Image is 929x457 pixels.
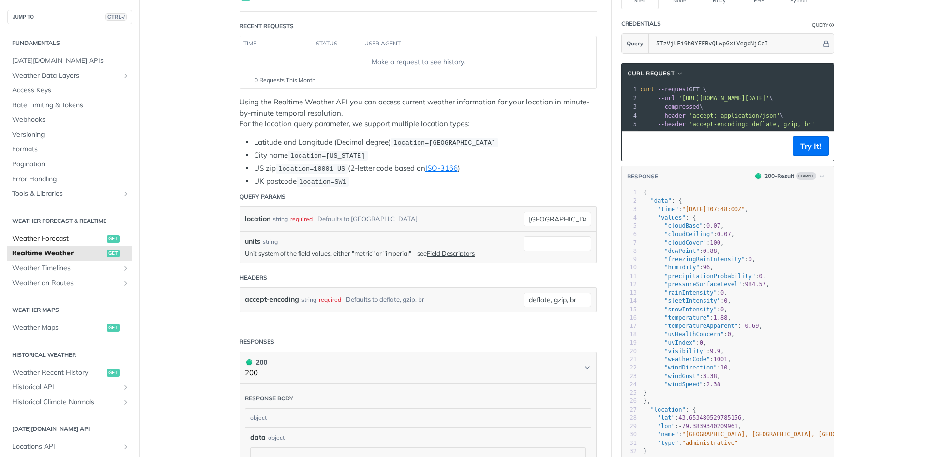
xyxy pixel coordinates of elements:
[682,423,738,429] span: 79.3839340209961
[240,22,294,30] div: Recent Requests
[622,364,637,372] div: 22
[122,265,130,272] button: Show subpages for Weather Timelines
[759,273,762,280] span: 0
[254,150,597,161] li: City name
[622,280,637,289] div: 12
[678,414,741,421] span: 43.653480529785156
[12,130,130,140] span: Versioning
[658,121,686,128] span: --header
[622,381,637,389] div: 24
[650,406,685,413] span: "location"
[622,197,637,205] div: 2
[12,368,105,378] span: Weather Recent History
[664,256,745,263] span: "freezingRainIntensity"
[658,423,675,429] span: "lon"
[658,206,678,213] span: "time"
[240,97,597,130] p: Using the Realtime Weather API you can access current weather information for your location in mi...
[644,323,763,329] span: : ,
[706,222,720,229] span: 0.07
[301,293,316,307] div: string
[245,212,270,226] label: location
[644,239,724,246] span: : ,
[664,289,717,296] span: "rainIntensity"
[644,440,738,446] span: :
[714,356,728,363] span: 1001
[664,339,696,346] span: "uvIndex"
[644,381,720,388] span: :
[7,306,132,314] h2: Weather Maps
[7,10,132,24] button: JUMP TOCTRL-/
[250,432,266,442] span: data
[644,373,720,380] span: : ,
[273,212,288,226] div: string
[313,36,361,52] th: status
[107,235,120,243] span: get
[254,137,597,148] li: Latitude and Longitude (Decimal degree)
[7,98,132,113] a: Rate Limiting & Tokens
[7,113,132,127] a: Webhooks
[263,237,278,246] div: string
[664,297,720,304] span: "sleetIntensity"
[720,306,724,313] span: 0
[240,273,267,282] div: Headers
[664,281,741,288] span: "pressureSurfaceLevel"
[7,54,132,68] a: [DATE][DOMAIN_NAME] APIs
[644,331,734,338] span: : ,
[644,197,682,204] span: : {
[622,430,637,439] div: 30
[12,398,120,407] span: Historical Climate Normals
[245,409,588,427] div: object
[246,359,252,365] span: 200
[651,34,821,53] input: apikey
[664,239,706,246] span: "cloudCover"
[745,281,766,288] span: 984.57
[741,323,745,329] span: -
[12,101,130,110] span: Rate Limiting & Tokens
[622,339,637,347] div: 19
[245,357,267,368] div: 200
[622,355,637,364] div: 21
[7,395,132,410] a: Historical Climate NormalsShow subpages for Historical Climate Normals
[640,86,706,93] span: GET \
[240,338,274,346] div: Responses
[764,172,794,180] div: 200 - Result
[627,172,659,181] button: RESPONSE
[245,357,591,379] button: 200 200200
[829,23,834,28] i: Information
[644,289,728,296] span: : ,
[7,39,132,47] h2: Fundamentals
[622,422,637,430] div: 29
[12,323,105,333] span: Weather Maps
[658,214,686,221] span: "values"
[821,39,831,48] button: Hide
[664,306,717,313] span: "snowIntensity"
[664,356,710,363] span: "weatherCode"
[122,72,130,80] button: Show subpages for Weather Data Layers
[622,372,637,381] div: 23
[622,322,637,330] div: 17
[622,230,637,238] div: 6
[7,157,132,172] a: Pagination
[658,103,700,110] span: --compressed
[7,187,132,201] a: Tools & LibrariesShow subpages for Tools & Libraries
[644,189,647,196] span: {
[664,331,724,338] span: "uvHealthConcern"
[678,95,769,102] span: '[URL][DOMAIN_NAME][DATE]'
[664,364,717,371] span: "windDirection"
[689,121,815,128] span: 'accept-encoding: deflate, gzip, br'
[7,69,132,83] a: Weather Data LayersShow subpages for Weather Data Layers
[245,236,260,247] label: units
[710,348,720,354] span: 9.9
[644,248,720,254] span: : ,
[622,94,638,103] div: 2
[346,293,424,307] div: Defaults to deflate, gzip, br
[12,383,120,392] span: Historical API
[640,103,703,110] span: \
[624,69,687,78] button: cURL Request
[122,443,130,451] button: Show subpages for Locations API
[749,256,752,263] span: 0
[12,160,130,169] span: Pagination
[622,439,637,447] div: 31
[622,347,637,355] div: 20
[7,142,132,157] a: Formats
